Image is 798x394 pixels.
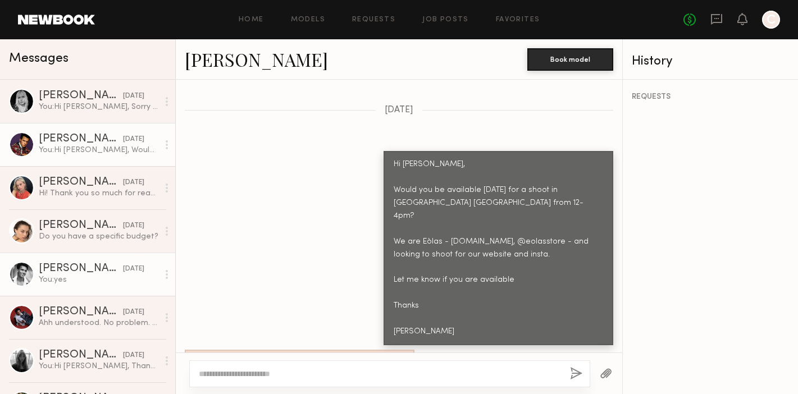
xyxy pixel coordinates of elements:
[632,55,789,68] div: History
[123,307,144,318] div: [DATE]
[385,106,413,115] span: [DATE]
[123,221,144,231] div: [DATE]
[39,90,123,102] div: [PERSON_NAME]
[185,47,328,71] a: [PERSON_NAME]
[123,177,144,188] div: [DATE]
[239,16,264,24] a: Home
[39,188,158,199] div: Hi! Thank you so much for reaching out. My rate is 100$ per hour. But also depends on the usage o...
[291,16,325,24] a: Models
[632,93,789,101] div: REQUESTS
[123,350,144,361] div: [DATE]
[39,361,158,372] div: You: Hi [PERSON_NAME], Thanks for letting me know. Unfortunately, [DATE] is only day we can do. W...
[39,350,123,361] div: [PERSON_NAME]
[527,54,613,63] a: Book model
[123,91,144,102] div: [DATE]
[496,16,540,24] a: Favorites
[9,52,69,65] span: Messages
[39,274,158,285] div: You: yes
[394,158,603,338] div: Hi [PERSON_NAME], Would you be available [DATE] for a shoot in [GEOGRAPHIC_DATA] [GEOGRAPHIC_DATA...
[39,145,158,155] div: You: Hi [PERSON_NAME], Would you be available [DATE] for a shoot in [GEOGRAPHIC_DATA] [GEOGRAPHIC...
[527,48,613,71] button: Book model
[123,264,144,274] div: [DATE]
[39,220,123,231] div: [PERSON_NAME]
[39,177,123,188] div: [PERSON_NAME]
[39,134,123,145] div: [PERSON_NAME]
[352,16,395,24] a: Requests
[39,306,123,318] div: [PERSON_NAME]
[762,11,780,29] a: C
[39,263,123,274] div: [PERSON_NAME]
[39,102,158,112] div: You: Hi [PERSON_NAME], Sorry for the delay. Are you still available on Teusday from 10-4? Locatio...
[123,134,144,145] div: [DATE]
[422,16,469,24] a: Job Posts
[39,318,158,328] div: Ahh understood. No problem. Would definitely love to work please let me know if you have any othe...
[39,231,158,242] div: Do you have a specific budget?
